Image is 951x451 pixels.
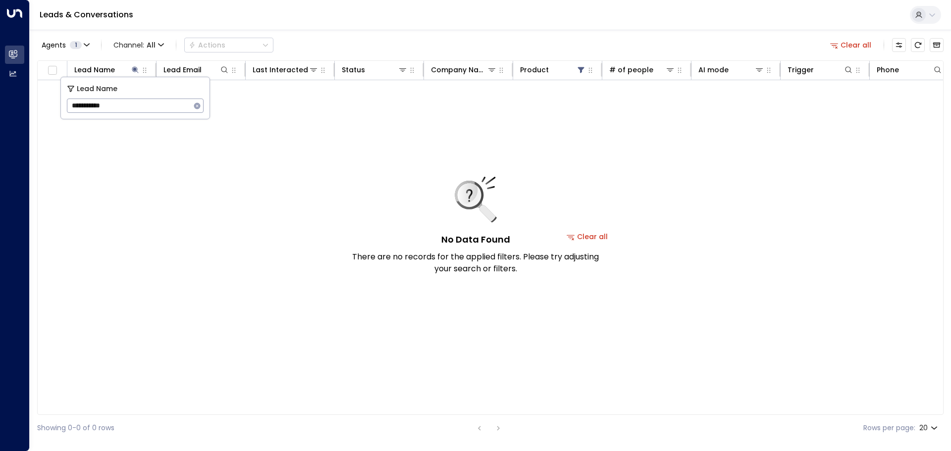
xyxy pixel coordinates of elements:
[788,64,853,76] div: Trigger
[109,38,168,52] span: Channel:
[352,251,599,275] p: There are no records for the applied filters. Please try adjusting your search or filters.
[520,64,586,76] div: Product
[911,38,925,52] span: Refresh
[77,83,117,95] span: Lead Name
[609,64,675,76] div: # of people
[863,423,915,433] label: Rows per page:
[42,42,66,49] span: Agents
[788,64,814,76] div: Trigger
[877,64,943,76] div: Phone
[147,41,156,49] span: All
[74,64,115,76] div: Lead Name
[431,64,487,76] div: Company Name
[109,38,168,52] button: Channel:All
[163,64,202,76] div: Lead Email
[253,64,318,76] div: Last Interacted
[441,233,510,246] h5: No Data Found
[74,64,140,76] div: Lead Name
[40,9,133,20] a: Leads & Conversations
[919,421,940,435] div: 20
[70,41,82,49] span: 1
[342,64,365,76] div: Status
[698,64,729,76] div: AI mode
[930,38,944,52] button: Archived Leads
[826,38,876,52] button: Clear all
[46,64,58,77] span: Toggle select all
[189,41,225,50] div: Actions
[698,64,764,76] div: AI mode
[37,423,114,433] div: Showing 0-0 of 0 rows
[184,38,273,52] button: Actions
[163,64,229,76] div: Lead Email
[609,64,653,76] div: # of people
[877,64,899,76] div: Phone
[520,64,549,76] div: Product
[253,64,308,76] div: Last Interacted
[431,64,497,76] div: Company Name
[37,38,93,52] button: Agents1
[892,38,906,52] button: Customize
[473,422,505,434] nav: pagination navigation
[184,38,273,52] div: Button group with a nested menu
[342,64,408,76] div: Status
